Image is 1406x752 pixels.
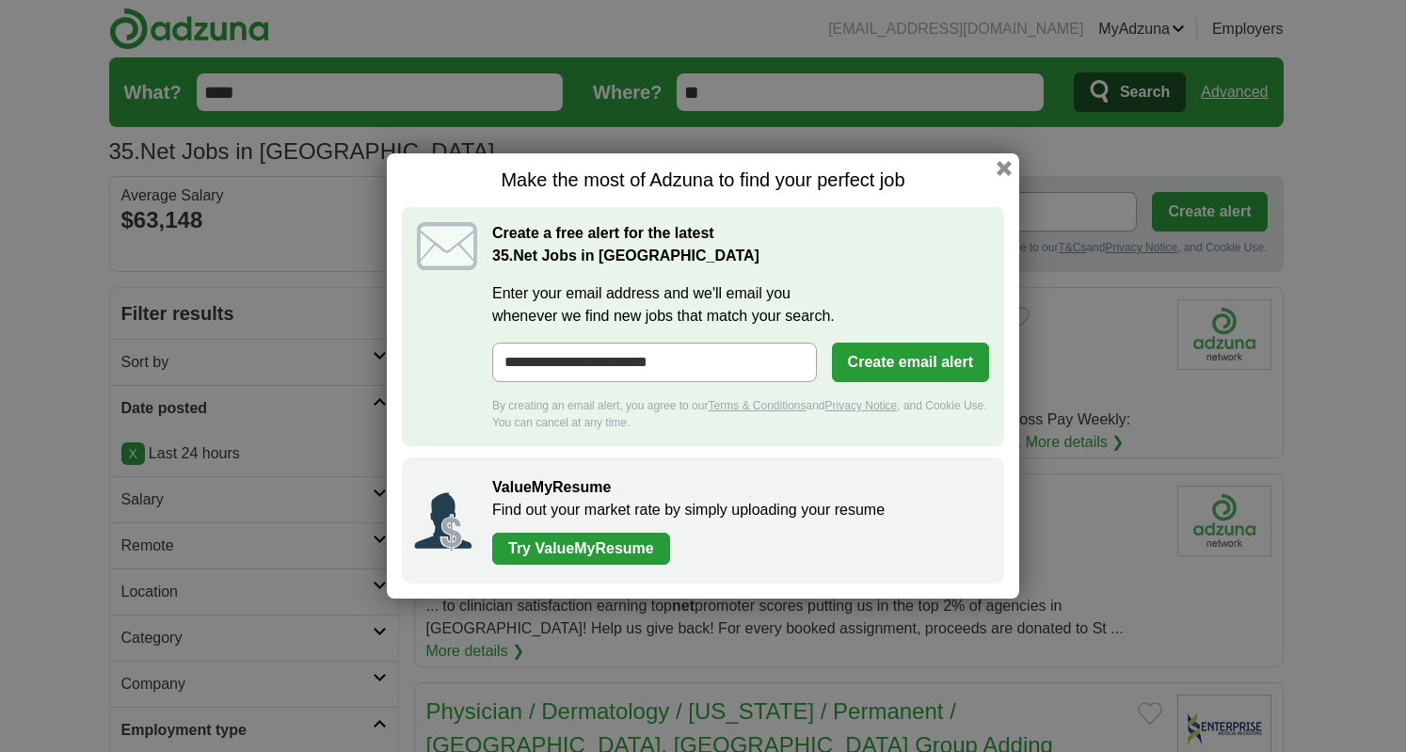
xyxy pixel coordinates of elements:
[832,343,989,382] button: Create email alert
[492,397,989,431] div: By creating an email alert, you agree to our and , and Cookie Use. You can cancel at any time.
[492,499,985,521] p: Find out your market rate by simply uploading your resume
[492,248,759,264] strong: .Net Jobs in [GEOGRAPHIC_DATA]
[492,533,670,565] a: Try ValueMyResume
[492,282,989,328] label: Enter your email address and we'll email you whenever we find new jobs that match your search.
[708,399,806,412] a: Terms & Conditions
[825,399,898,412] a: Privacy Notice
[492,245,509,267] span: 35
[417,222,477,270] img: icon_email.svg
[492,476,985,499] h2: ValueMyResume
[492,222,989,267] h2: Create a free alert for the latest
[402,168,1004,192] h1: Make the most of Adzuna to find your perfect job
